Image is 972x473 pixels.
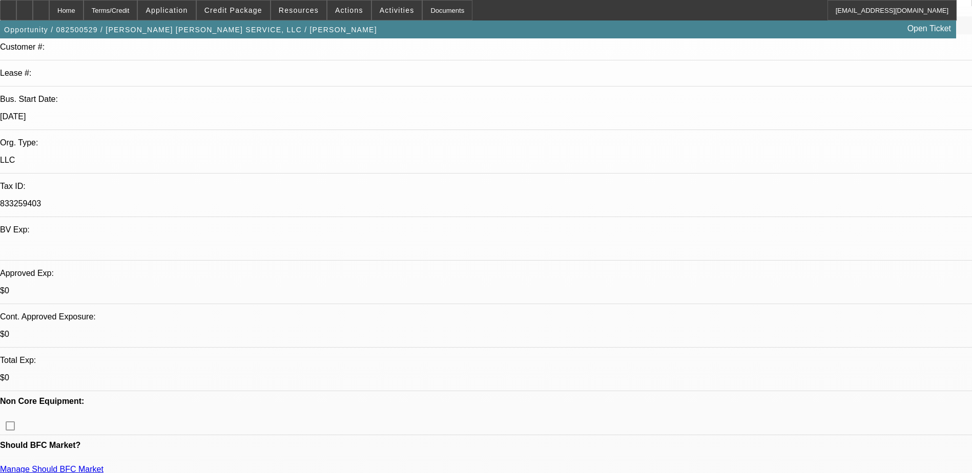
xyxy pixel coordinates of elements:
button: Resources [271,1,326,20]
span: Actions [335,6,363,14]
span: Activities [380,6,415,14]
a: Open Ticket [903,20,955,37]
button: Credit Package [197,1,270,20]
button: Activities [372,1,422,20]
button: Actions [327,1,371,20]
span: Resources [279,6,319,14]
button: Application [138,1,195,20]
span: Credit Package [204,6,262,14]
span: Application [146,6,188,14]
span: Opportunity / 082500529 / [PERSON_NAME] [PERSON_NAME] SERVICE, LLC / [PERSON_NAME] [4,26,377,34]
